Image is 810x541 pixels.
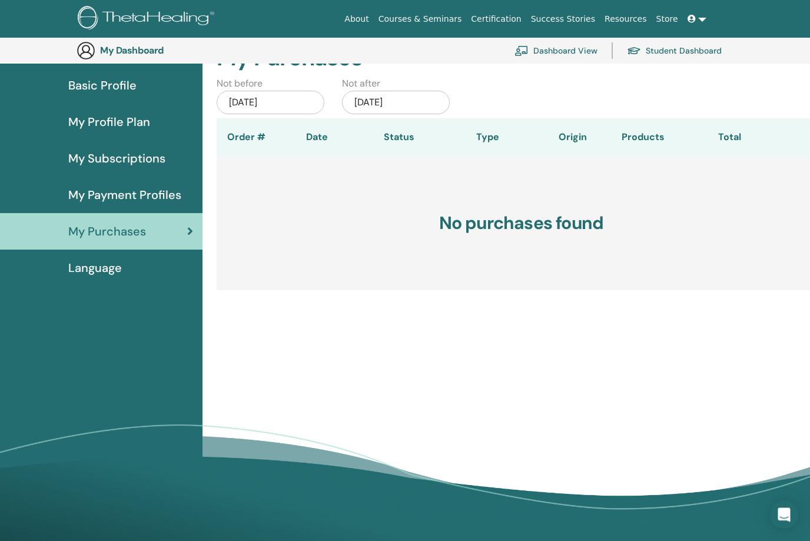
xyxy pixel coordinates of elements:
img: graduation-cap.svg [627,46,641,56]
span: Language [68,260,122,277]
h2: My Purchases [217,45,801,72]
div: [DATE] [217,91,324,115]
label: Not after [342,77,380,91]
img: chalkboard-teacher.svg [514,45,529,56]
span: My Purchases [68,223,146,241]
a: Resources [600,8,652,30]
div: Total [665,131,741,145]
img: generic-user-icon.jpg [77,41,95,60]
div: Open Intercom Messenger [770,501,798,529]
span: My Subscriptions [68,150,165,168]
th: Order # [217,119,275,157]
div: [DATE] [342,91,450,115]
img: logo.png [78,6,218,32]
th: Date [275,119,358,157]
th: Origin [535,119,611,157]
a: Student Dashboard [627,38,722,64]
span: My Profile Plan [68,114,150,131]
span: My Payment Profiles [68,187,181,204]
a: Courses & Seminars [374,8,467,30]
a: Store [652,8,683,30]
th: Status [358,119,440,157]
a: About [340,8,373,30]
span: Basic Profile [68,77,137,95]
h3: My Dashboard [100,45,218,56]
a: Dashboard View [514,38,597,64]
label: Not before [217,77,263,91]
a: Certification [466,8,526,30]
a: Success Stories [526,8,600,30]
th: Products [611,119,665,157]
th: Type [440,119,535,157]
